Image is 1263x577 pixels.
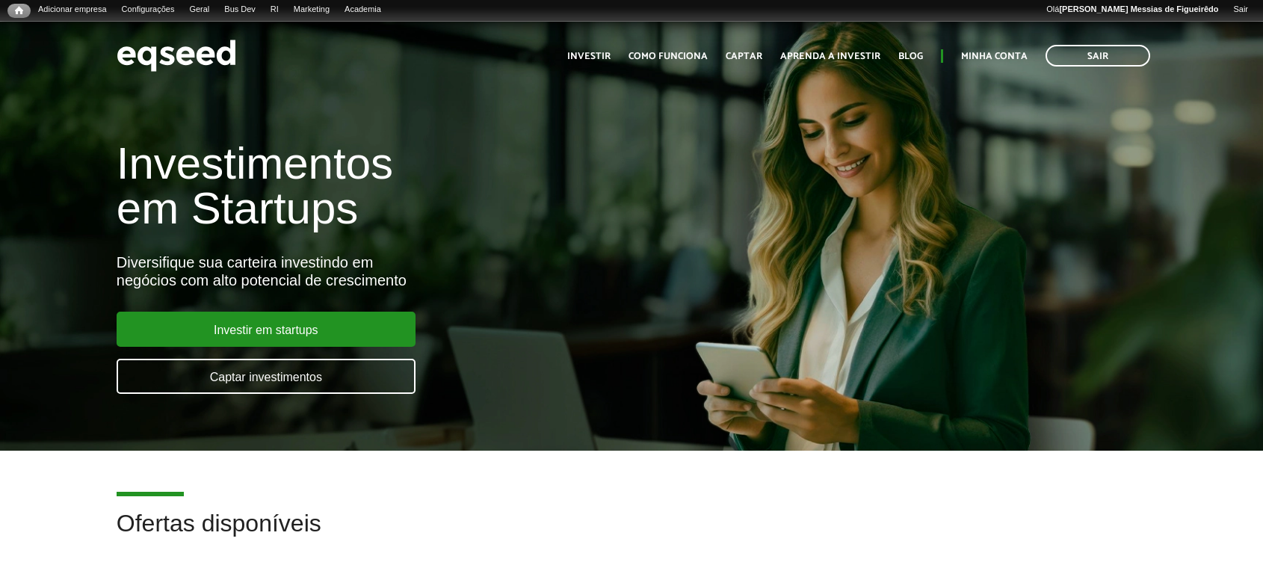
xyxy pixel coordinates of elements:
[337,4,389,16] a: Academia
[898,52,923,61] a: Blog
[1046,45,1150,67] a: Sair
[1039,4,1226,16] a: Olá[PERSON_NAME] Messias de Figueirêdo
[263,4,286,16] a: RI
[31,4,114,16] a: Adicionar empresa
[961,52,1028,61] a: Minha conta
[286,4,337,16] a: Marketing
[726,52,762,61] a: Captar
[182,4,217,16] a: Geral
[117,36,236,75] img: EqSeed
[7,4,31,18] a: Início
[117,312,416,347] a: Investir em startups
[1226,4,1256,16] a: Sair
[15,5,23,16] span: Início
[567,52,611,61] a: Investir
[117,510,1146,559] h2: Ofertas disponíveis
[629,52,708,61] a: Como funciona
[117,253,726,289] div: Diversifique sua carteira investindo em negócios com alto potencial de crescimento
[780,52,880,61] a: Aprenda a investir
[117,359,416,394] a: Captar investimentos
[217,4,263,16] a: Bus Dev
[1059,4,1218,13] strong: [PERSON_NAME] Messias de Figueirêdo
[117,141,726,231] h1: Investimentos em Startups
[114,4,182,16] a: Configurações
